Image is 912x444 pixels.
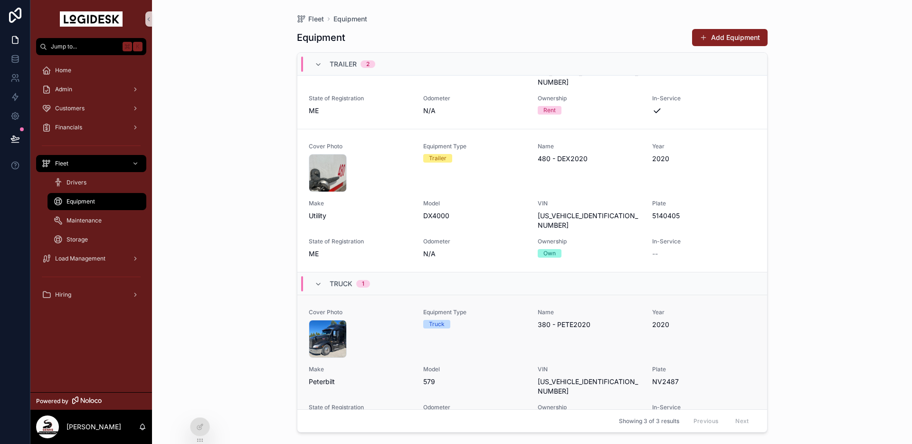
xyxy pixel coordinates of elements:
[36,119,146,136] a: Financials
[652,143,755,150] span: Year
[423,238,526,245] span: Odometer
[51,43,119,50] span: Jump to...
[309,309,412,316] span: Cover Photo
[309,366,412,373] span: Make
[692,29,768,46] button: Add Equipment
[423,106,526,116] span: N/A
[66,179,86,186] span: Drivers
[538,320,641,329] span: 380 - PETE2020
[333,14,367,24] a: Equipment
[309,95,412,102] span: State of Registration
[47,212,146,229] a: Maintenance
[330,59,357,69] span: Trailer
[55,255,105,262] span: Load Management
[423,377,526,386] span: 579
[538,68,641,87] span: [US_VEHICLE_IDENTIFICATION_NUMBER]
[423,249,526,259] span: N/A
[55,160,68,167] span: Fleet
[55,291,71,299] span: Hiring
[652,366,755,373] span: Plate
[362,280,364,288] div: 1
[652,200,755,207] span: Plate
[309,211,412,221] span: Utility
[309,200,412,207] span: Make
[36,286,146,303] a: Hiring
[36,100,146,117] a: Customers
[60,11,123,27] img: App logo
[429,320,445,328] div: Truck
[36,38,146,55] button: Jump to...K
[543,249,556,258] div: Own
[309,238,412,245] span: State of Registration
[423,200,526,207] span: Model
[36,81,146,98] a: Admin
[309,106,412,116] span: ME
[36,155,146,172] a: Fleet
[366,60,370,68] div: 2
[423,211,526,221] span: DX4000
[55,124,82,131] span: Financials
[134,43,142,50] span: K
[308,14,324,24] span: Fleet
[47,231,146,248] a: Storage
[538,200,641,207] span: VIN
[309,249,412,259] span: ME
[55,67,71,74] span: Home
[543,106,556,115] div: Rent
[652,309,755,316] span: Year
[30,392,152,410] a: Powered by
[652,154,755,164] span: 2020
[652,211,755,221] span: 5140405
[538,309,641,316] span: Name
[297,14,324,24] a: Fleet
[652,249,658,259] span: --
[297,295,767,438] a: Cover PhotoEquipment TypeTruckName380 - PETE2020Year2020MakePeterbiltModel579VIN[US_VEHICLE_IDENT...
[652,238,755,245] span: In-Service
[538,211,641,230] span: [US_VEHICLE_IDENTIFICATION_NUMBER]
[66,198,95,205] span: Equipment
[66,217,102,224] span: Maintenance
[538,95,641,102] span: Ownership
[652,95,755,102] span: In-Service
[538,377,641,396] span: [US_VEHICLE_IDENTIFICATION_NUMBER]
[538,404,641,411] span: Ownership
[423,95,526,102] span: Odometer
[297,31,345,44] h1: Equipment
[423,309,526,316] span: Equipment Type
[36,250,146,267] a: Load Management
[309,404,412,411] span: State of Registration
[423,404,526,411] span: Odometer
[47,193,146,210] a: Equipment
[423,143,526,150] span: Equipment Type
[297,129,767,272] a: Cover PhotoEquipment TypeTrailerName480 - DEX2020Year2020MakeUtilityModelDX4000VIN[US_VEHICLE_IDE...
[538,143,641,150] span: Name
[652,377,755,386] span: NV2487
[30,55,152,316] div: scrollable content
[652,320,755,329] span: 2020
[309,377,412,386] span: Peterbilt
[66,236,88,243] span: Storage
[538,366,641,373] span: VIN
[36,62,146,79] a: Home
[309,143,412,150] span: Cover Photo
[55,105,85,112] span: Customers
[423,366,526,373] span: Model
[429,154,446,163] div: Trailer
[36,397,68,405] span: Powered by
[538,238,641,245] span: Ownership
[330,279,352,289] span: Truck
[66,422,121,432] p: [PERSON_NAME]
[619,417,679,425] span: Showing 3 of 3 results
[538,154,641,164] span: 480 - DEX2020
[47,174,146,191] a: Drivers
[55,86,72,93] span: Admin
[652,404,755,411] span: In-Service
